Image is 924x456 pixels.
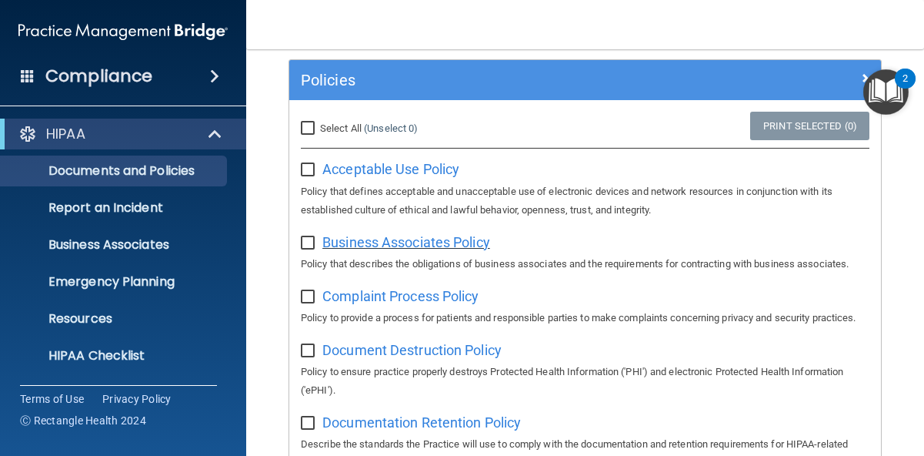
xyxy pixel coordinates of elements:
p: HIPAA Checklist [10,348,220,364]
p: HIPAA [46,125,85,143]
input: Select All (Unselect 0) [301,122,319,135]
p: Documents and Policies [10,163,220,179]
a: HIPAA [18,125,223,143]
h4: Compliance [45,65,152,87]
a: Print Selected (0) [750,112,869,140]
a: Policies [301,68,869,92]
a: Privacy Policy [102,391,172,407]
h5: Policies [301,72,722,89]
span: Document Destruction Policy [322,342,502,358]
p: Business Associates [10,237,220,253]
span: Complaint Process Policy [322,288,479,304]
p: Policy that describes the obligations of business associates and the requirements for contracting... [301,255,869,273]
div: 2 [902,79,908,99]
p: Report an Incident [10,200,220,216]
p: Policy that defines acceptable and unacceptable use of electronic devices and network resources i... [301,183,869,220]
p: Emergency Planning [10,274,220,290]
a: (Unselect 0) [364,122,418,134]
p: Policy to ensure practice properly destroys Protected Health Information ('PHI') and electronic P... [301,363,869,400]
span: Documentation Retention Policy [322,414,521,431]
button: Open Resource Center, 2 new notifications [863,69,909,115]
p: HIPAA Risk Assessment [10,385,220,401]
p: Resources [10,311,220,327]
span: Acceptable Use Policy [322,161,459,177]
span: Select All [320,122,362,134]
img: PMB logo [18,16,228,47]
a: Terms of Use [20,391,84,407]
span: Ⓒ Rectangle Health 2024 [20,413,146,428]
span: Business Associates Policy [322,234,490,250]
p: Policy to provide a process for patients and responsible parties to make complaints concerning pr... [301,309,869,327]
